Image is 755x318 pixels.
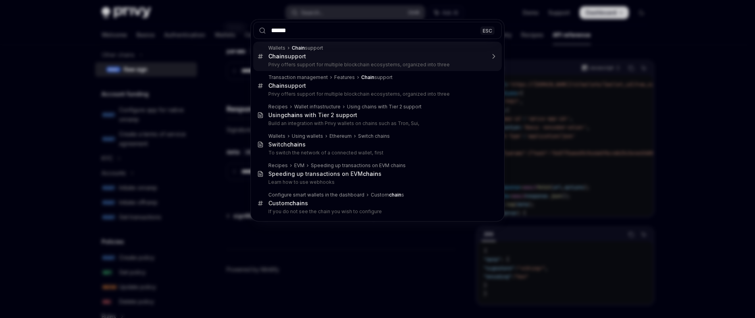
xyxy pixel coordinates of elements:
div: Recipes [268,162,288,169]
div: ESC [480,26,495,35]
b: Chain [292,45,305,51]
p: Privy offers support for multiple blockchain ecosystems, organized into three [268,91,485,97]
div: Speeding up transactions on EVM s [268,170,381,177]
div: support [292,45,323,51]
p: Privy offers support for multiple blockchain ecosystems, organized into three [268,62,485,68]
b: Chain [268,82,285,89]
b: Chain [268,53,285,60]
p: Build an integration with Privy wallets on chains such as Tron, Sui, [268,120,485,127]
div: support [268,82,306,89]
p: If you do not see the chain you wish to configure [268,208,485,215]
div: Switch s [268,141,306,148]
div: Switch chains [358,133,390,139]
div: Features [334,74,355,81]
div: Recipes [268,104,288,110]
div: Custom s [371,192,404,198]
div: Configure smart wallets in the dashboard [268,192,364,198]
div: Wallets [268,45,285,51]
p: To switch the network of a connected wallet, first [268,150,485,156]
div: Custom s [268,200,308,207]
b: chain [389,192,401,198]
div: Wallets [268,133,285,139]
div: EVM [294,162,304,169]
b: chain [289,200,305,206]
p: Learn how to use webhooks [268,179,485,185]
b: chain [363,170,378,177]
b: chain [287,141,302,148]
div: Using chains with Tier 2 support [347,104,422,110]
div: support [268,53,306,60]
div: Using wallets [292,133,323,139]
b: Chain [361,74,374,80]
div: support [361,74,393,81]
b: chain [284,112,300,118]
div: Transaction management [268,74,328,81]
div: Ethereum [329,133,352,139]
div: Using s with Tier 2 support [268,112,357,119]
div: Speeding up transactions on EVM chains [311,162,406,169]
div: Wallet infrastructure [294,104,341,110]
